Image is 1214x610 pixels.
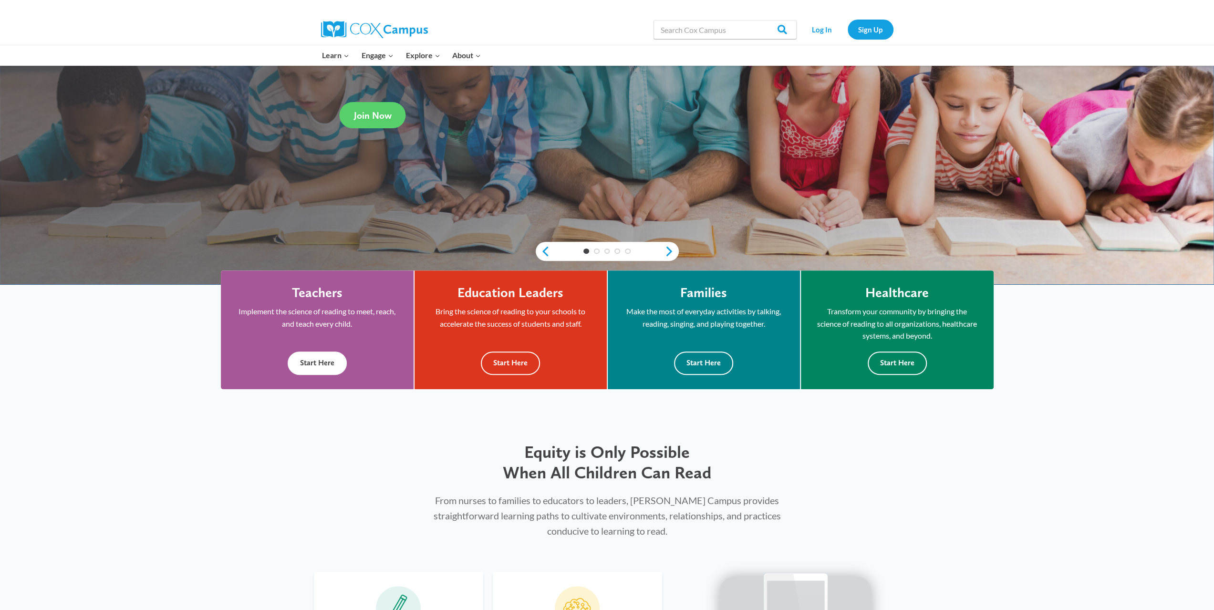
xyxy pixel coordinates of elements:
a: Teachers Implement the science of reading to meet, reach, and teach every child. Start Here [221,270,414,390]
h4: Healthcare [865,285,929,301]
span: Join Now [354,110,392,121]
nav: Secondary Navigation [801,20,893,39]
span: Equity is Only Possible When All Children Can Read [503,442,712,483]
p: Transform your community by bringing the science of reading to all organizations, healthcare syst... [815,305,979,342]
button: Start Here [868,352,927,375]
button: Child menu of About [446,45,487,65]
button: Child menu of Learn [316,45,356,65]
a: 5 [625,248,631,254]
a: Healthcare Transform your community by bringing the science of reading to all organizations, heal... [801,270,994,390]
h4: Education Leaders [457,285,563,301]
a: 1 [583,248,589,254]
button: Start Here [481,352,540,375]
button: Start Here [674,352,733,375]
a: Sign Up [848,20,893,39]
p: Implement the science of reading to meet, reach, and teach every child. [235,305,399,330]
a: Log In [801,20,843,39]
button: Child menu of Engage [355,45,400,65]
button: Start Here [288,352,347,375]
button: Child menu of Explore [400,45,446,65]
a: Join Now [340,102,406,128]
a: 2 [594,248,600,254]
a: 4 [614,248,620,254]
h4: Families [680,285,727,301]
nav: Primary Navigation [316,45,487,65]
a: 3 [604,248,610,254]
img: Cox Campus [321,21,428,38]
h4: Teachers [292,285,342,301]
div: content slider buttons [536,242,679,261]
a: previous [536,246,550,257]
p: From nurses to families to educators to leaders, [PERSON_NAME] Campus provides straightforward le... [423,493,792,538]
a: Families Make the most of everyday activities by talking, reading, singing, and playing together.... [608,270,800,390]
p: Make the most of everyday activities by talking, reading, singing, and playing together. [622,305,786,330]
p: Bring the science of reading to your schools to accelerate the success of students and staff. [429,305,592,330]
a: Education Leaders Bring the science of reading to your schools to accelerate the success of stude... [415,270,607,390]
input: Search Cox Campus [654,20,797,39]
a: next [664,246,679,257]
